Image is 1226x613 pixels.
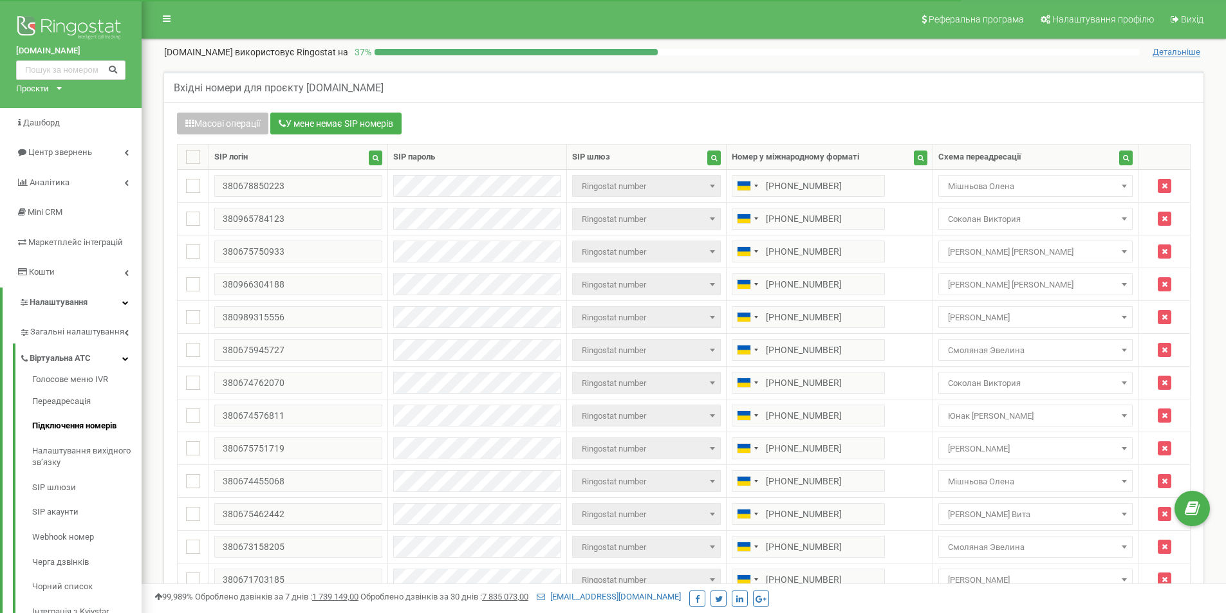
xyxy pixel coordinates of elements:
div: Номер у міжнародному форматі [732,151,859,163]
div: Telephone country code [732,340,762,360]
span: Соколан Виктория [943,374,1129,392]
span: Центр звернень [28,147,92,157]
input: 050 123 4567 [732,339,885,361]
span: Оброблено дзвінків за 30 днів : [360,592,528,601]
div: Telephone country code [732,438,762,459]
span: Грищенко Вита [938,503,1133,525]
span: Шевчук Виктория [938,241,1133,262]
span: Аналiтика [30,178,70,187]
p: 37 % [348,46,375,59]
span: Алена Бавыко [943,440,1129,458]
span: Ringostat number [577,440,716,458]
input: 050 123 4567 [732,470,885,492]
span: Смоляная Эвелина [943,342,1129,360]
span: використовує Ringostat на [235,47,348,57]
span: Детальніше [1153,47,1200,57]
th: SIP пароль [388,145,567,170]
input: 050 123 4567 [732,569,885,590]
span: Mini CRM [28,207,62,217]
a: [EMAIL_ADDRESS][DOMAIN_NAME] [537,592,681,601]
div: Telephone country code [732,274,762,295]
div: Telephone country code [732,372,762,393]
a: Загальні налаштування [19,317,142,343]
span: Ringostat number [572,306,721,328]
div: Telephone country code [732,307,762,327]
span: Ringostat number [577,276,716,294]
span: Соколан Виктория [943,210,1129,228]
div: Telephone country code [732,405,762,426]
span: Оверченко Тетяна [943,276,1129,294]
div: SIP логін [214,151,248,163]
span: Дегнера Мирослава [938,306,1133,328]
a: Webhook номер [32,525,142,550]
span: Ringostat number [572,536,721,558]
button: Масові операції [177,113,268,134]
span: Мішньова Олена [938,470,1133,492]
span: Налаштування [30,297,88,307]
span: Ringostat number [572,470,721,492]
a: Налаштування вихідного зв’язку [32,439,142,475]
span: Ringostat number [572,208,721,230]
span: Юнак Анна [938,405,1133,426]
a: Голосове меню IVR [32,374,142,389]
u: 1 739 149,00 [312,592,358,601]
a: Налаштування [3,288,142,318]
input: 050 123 4567 [732,273,885,295]
span: Ringostat number [572,339,721,361]
span: Віртуальна АТС [30,352,91,365]
a: Підключення номерів [32,414,142,439]
span: Ringostat number [577,571,716,589]
span: Ringostat number [577,506,716,524]
a: Переадресація [32,389,142,414]
a: Черга дзвінків [32,550,142,575]
span: Смоляная Эвелина [938,536,1133,558]
div: Схема переадресації [938,151,1021,163]
span: Вихід [1181,14,1203,24]
a: Чорний список [32,574,142,599]
span: Ringostat number [577,342,716,360]
span: Ringostat number [572,437,721,459]
span: Шевчук Виктория [943,243,1129,261]
span: Смоляная Эвелина [943,538,1129,556]
span: Грищенко Вита [943,506,1129,524]
input: 050 123 4567 [732,405,885,426]
span: 99,989% [154,592,193,601]
span: Ringostat number [577,538,716,556]
span: Реферальна програма [929,14,1024,24]
button: У мене немає SIP номерів [270,113,402,134]
input: 050 123 4567 [732,437,885,459]
input: 050 123 4567 [732,306,885,328]
span: Оброблено дзвінків за 7 днів : [195,592,358,601]
span: Ringostat number [572,372,721,394]
span: Ringostat number [572,241,721,262]
input: 050 123 4567 [732,175,885,197]
input: 050 123 4567 [732,503,885,525]
span: Мішньова Олена [943,178,1129,196]
span: Кошти [29,267,55,277]
a: Віртуальна АТС [19,343,142,370]
span: Ringostat number [577,178,716,196]
span: Загальні налаштування [30,326,124,338]
img: Ringostat logo [16,13,125,45]
span: Мішньова Олена [943,473,1129,491]
span: Ringostat number [572,273,721,295]
input: Пошук за номером [16,60,125,80]
span: Оверченко Тетяна [938,273,1133,295]
div: Telephone country code [732,176,762,196]
input: 050 123 4567 [732,241,885,262]
span: Ringostat number [577,210,716,228]
span: Ringostat number [577,374,716,392]
span: Ringostat number [572,503,721,525]
span: Ringostat number [577,243,716,261]
span: Соколан Виктория [938,372,1133,394]
div: Telephone country code [732,569,762,590]
span: Ringostat number [577,407,716,425]
input: 050 123 4567 [732,208,885,230]
span: Дашборд [23,118,60,127]
span: Ringostat number [572,569,721,590]
div: Telephone country code [732,536,762,557]
div: Telephone country code [732,241,762,262]
span: Юнак Анна [943,407,1129,425]
span: Соколан Виктория [938,208,1133,230]
a: [DOMAIN_NAME] [16,45,125,57]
